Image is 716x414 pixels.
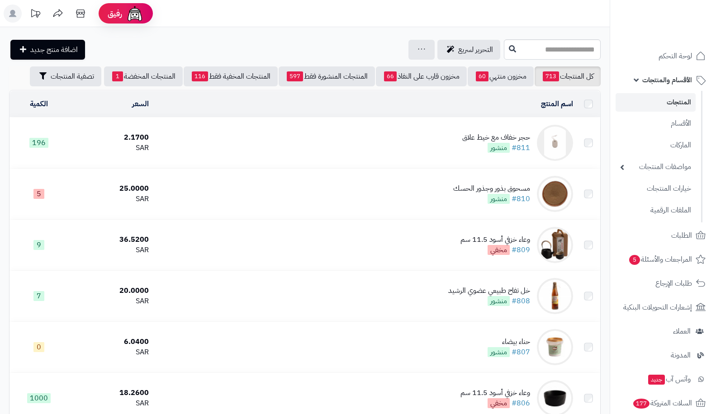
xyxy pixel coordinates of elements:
a: العملاء [616,320,711,342]
a: المراجعات والأسئلة5 [616,249,711,270]
span: جديد [648,375,665,385]
div: 20.0000 [72,286,149,296]
a: #807 [512,347,530,358]
span: إشعارات التحويلات البنكية [623,301,692,314]
div: 6.0400 [72,337,149,347]
img: وعاء خزفي أسود 11.5 سم [537,227,573,263]
div: SAR [72,296,149,306]
a: #810 [512,193,530,204]
a: المنتجات المخفضة1 [104,66,183,86]
span: مخفي [488,245,510,255]
span: منشور [488,194,510,204]
div: وعاء خزفي أسود 11.5 سم [460,235,530,245]
span: الطلبات [671,229,692,242]
img: حناء بيضاء [537,329,573,365]
div: SAR [72,245,149,255]
div: SAR [72,398,149,409]
a: #811 [512,142,530,153]
span: 7 [33,291,44,301]
div: 36.5200 [72,235,149,245]
div: 18.2600 [72,388,149,398]
span: المراجعات والأسئلة [628,253,692,266]
span: مخفي [488,398,510,408]
a: الطلبات [616,225,711,246]
a: السلات المتروكة177 [616,392,711,414]
a: طلبات الإرجاع [616,273,711,294]
a: تحديثات المنصة [24,5,47,25]
a: مخزون قارب على النفاذ66 [376,66,467,86]
a: المنتجات المنشورة فقط597 [279,66,375,86]
span: طلبات الإرجاع [655,277,692,290]
img: خل تفاح طبيعي عضوي الرشيد [537,278,573,314]
span: منشور [488,347,510,357]
a: خيارات المنتجات [616,179,696,198]
a: وآتس آبجديد [616,368,711,390]
img: logo-2.png [654,21,707,40]
span: العملاء [673,325,691,338]
a: #808 [512,296,530,306]
span: تصفية المنتجات [51,71,94,82]
a: مخزون منتهي60 [468,66,534,86]
span: 9 [33,240,44,250]
a: لوحة التحكم [616,45,711,67]
span: لوحة التحكم [659,50,692,62]
span: 177 [633,398,650,408]
a: التحرير لسريع [437,40,500,60]
span: المدونة [671,349,691,362]
a: #806 [512,398,530,409]
a: الماركات [616,136,696,155]
span: 66 [384,71,397,81]
a: المنتجات [616,93,696,112]
div: 25.0000 [72,183,149,194]
span: 5 [33,189,44,199]
a: إشعارات التحويلات البنكية [616,296,711,318]
a: المدونة [616,344,711,366]
a: الملفات الرقمية [616,201,696,220]
span: 5 [629,254,640,264]
span: 597 [287,71,303,81]
span: 1 [112,71,123,81]
div: SAR [72,194,149,204]
img: حجر خفاف مع خيط علاق [537,125,573,161]
a: السعر [132,99,149,109]
div: وعاء خزفي أسود 11.5 سم [460,388,530,398]
span: رفيق [108,8,122,19]
span: الأقسام والمنتجات [642,74,692,86]
a: الكمية [30,99,48,109]
span: منشور [488,143,510,153]
span: اضافة منتج جديد [30,44,78,55]
a: مواصفات المنتجات [616,157,696,177]
a: اضافة منتج جديد [10,40,85,60]
a: الأقسام [616,114,696,133]
span: التحرير لسريع [458,44,493,55]
a: المنتجات المخفية فقط116 [184,66,278,86]
img: مسحوق بذور وجذور الحسك [537,176,573,212]
span: 1000 [27,393,51,403]
a: اسم المنتج [541,99,573,109]
a: #809 [512,245,530,255]
button: تصفية المنتجات [30,66,101,86]
span: السلات المتروكة [632,397,692,409]
img: ai-face.png [126,5,144,23]
span: 0 [33,342,44,352]
div: خل تفاح طبيعي عضوي الرشيد [448,286,530,296]
div: SAR [72,143,149,153]
div: 2.1700 [72,132,149,143]
span: 713 [543,71,559,81]
div: حناء بيضاء [488,337,530,347]
div: حجر خفاف مع خيط علاق [462,132,530,143]
span: 196 [29,138,48,148]
span: 60 [476,71,488,81]
div: مسحوق بذور وجذور الحسك [453,183,530,194]
span: منشور [488,296,510,306]
span: 116 [192,71,208,81]
span: وآتس آب [647,373,691,386]
div: SAR [72,347,149,358]
a: كل المنتجات713 [535,66,601,86]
